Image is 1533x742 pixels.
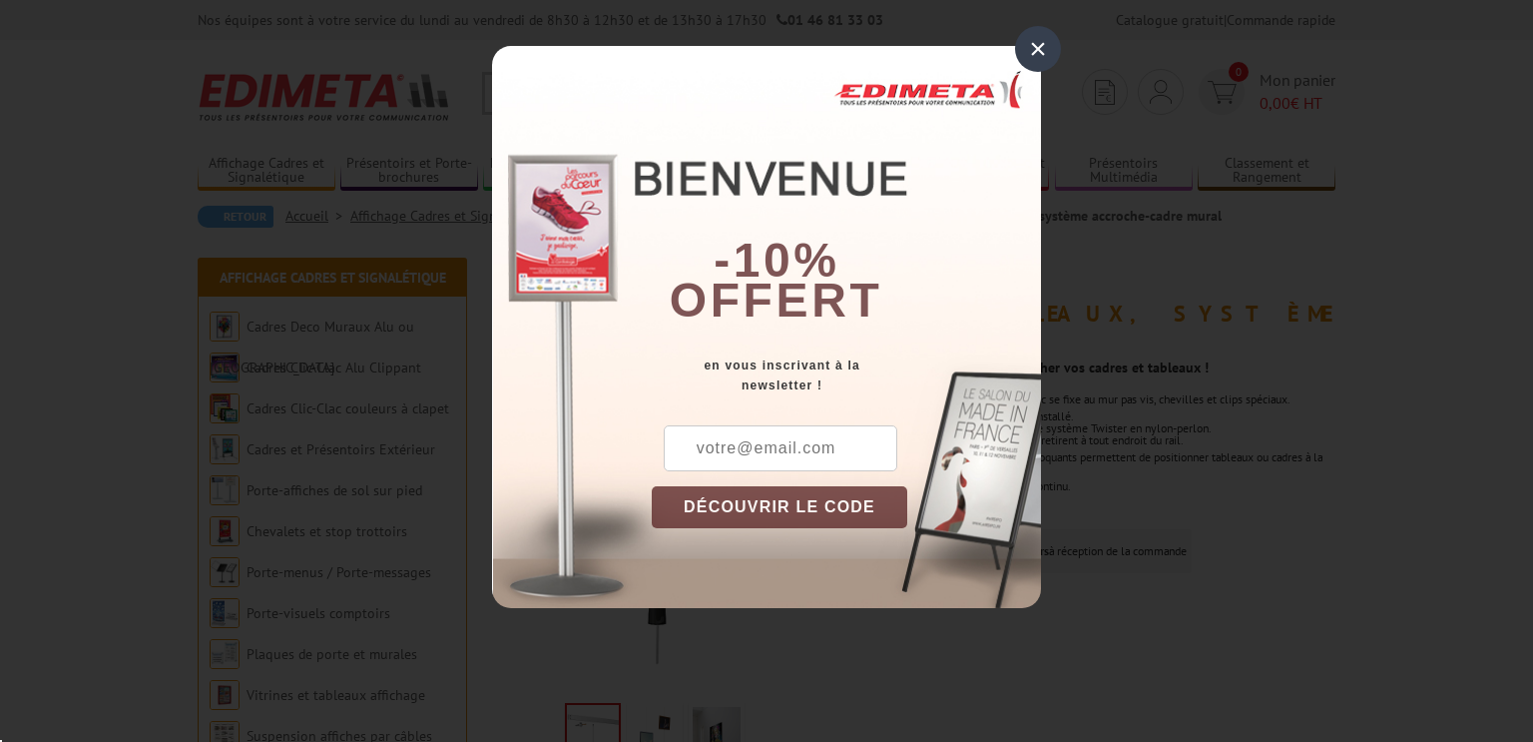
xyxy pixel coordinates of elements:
input: votre@email.com [664,425,897,471]
font: offert [670,274,883,327]
div: × [1015,26,1061,72]
div: en vous inscrivant à la newsletter ! [652,356,1041,395]
button: DÉCOUVRIR LE CODE [652,486,907,528]
b: -10% [714,234,839,287]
